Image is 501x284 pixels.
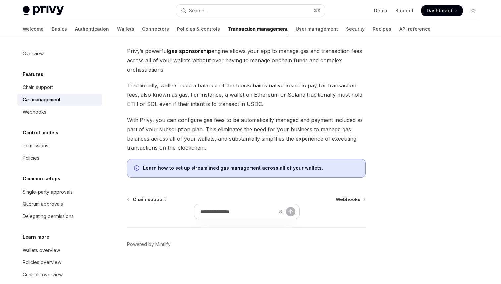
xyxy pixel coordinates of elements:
a: Wallets overview [17,244,102,256]
img: light logo [23,6,64,15]
strong: gas sponsorship [168,48,211,54]
div: Policies [23,154,39,162]
a: Welcome [23,21,44,37]
a: Delegating permissions [17,210,102,222]
h5: Features [23,70,43,78]
span: Privy’s powerful engine allows your app to manage gas and transaction fees across all of your wal... [127,46,366,74]
a: Quorum approvals [17,198,102,210]
button: Toggle dark mode [468,5,478,16]
a: Policies [17,152,102,164]
a: Controls overview [17,269,102,281]
a: Basics [52,21,67,37]
a: Transaction management [228,21,288,37]
h5: Common setups [23,175,60,183]
div: Single-party approvals [23,188,73,196]
span: With Privy, you can configure gas fees to be automatically managed and payment included as part o... [127,115,366,152]
a: Security [346,21,365,37]
div: Delegating permissions [23,212,74,220]
a: Connectors [142,21,169,37]
div: Quorum approvals [23,200,63,208]
h5: Learn more [23,233,49,241]
div: Webhooks [23,108,46,116]
a: Learn how to set up streamlined gas management across all of your wallets. [143,165,323,171]
div: Policies overview [23,258,61,266]
span: ⌘ K [314,8,321,13]
a: Wallets [117,21,134,37]
span: Traditionally, wallets need a balance of the blockchain’s native token to pay for transaction fee... [127,81,366,109]
a: Single-party approvals [17,186,102,198]
button: Send message [286,207,295,216]
div: Gas management [23,96,60,104]
a: Gas management [17,94,102,106]
a: Policies & controls [177,21,220,37]
div: Permissions [23,142,48,150]
a: Authentication [75,21,109,37]
a: Powered by Mintlify [127,241,171,248]
a: Support [395,7,414,14]
span: Dashboard [427,7,452,14]
a: Chain support [128,196,166,203]
a: Recipes [373,21,391,37]
a: User management [296,21,338,37]
a: Webhooks [336,196,365,203]
div: Overview [23,50,44,58]
a: Overview [17,48,102,60]
a: Chain support [17,82,102,93]
div: Chain support [23,84,53,91]
svg: Info [134,165,140,172]
div: Controls overview [23,271,63,279]
span: Chain support [133,196,166,203]
a: Dashboard [421,5,463,16]
a: Demo [374,7,387,14]
span: Webhooks [336,196,360,203]
div: Wallets overview [23,246,60,254]
div: Search... [189,7,207,15]
input: Ask a question... [200,204,276,219]
a: API reference [399,21,431,37]
a: Webhooks [17,106,102,118]
button: Open search [176,5,325,17]
a: Permissions [17,140,102,152]
h5: Control models [23,129,58,137]
a: Policies overview [17,256,102,268]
